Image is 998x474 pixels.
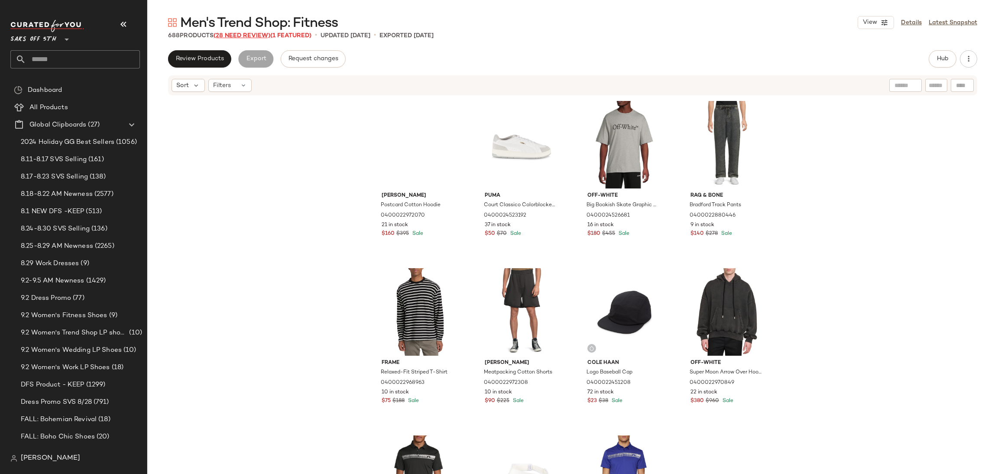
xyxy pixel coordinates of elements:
[288,55,338,62] span: Request changes
[84,276,106,286] span: (1429)
[168,50,231,68] button: Review Products
[690,379,734,387] span: 0400022970849
[21,293,71,303] span: 9.2 Dress Promo
[168,32,180,39] span: 688
[406,398,419,404] span: Sale
[690,192,764,200] span: rag & bone
[21,328,127,338] span: 9.2 Women's Trend Shop LP shoes
[321,31,370,40] p: updated [DATE]
[374,30,376,41] span: •
[127,328,142,338] span: (10)
[586,369,632,377] span: Logo Baseball Cap
[88,172,106,182] span: (138)
[93,241,114,251] span: (2265)
[21,453,80,464] span: [PERSON_NAME]
[858,16,894,29] button: View
[21,207,84,217] span: 8.1 NEW DFS -KEEP
[690,212,736,220] span: 0400022880446
[29,103,68,113] span: All Products
[21,380,84,390] span: DFS Product - KEEP
[706,230,718,238] span: $278
[214,32,270,39] span: (28 Need Review)
[929,50,956,68] button: Hub
[497,230,507,238] span: $70
[586,201,660,209] span: Big Bookish Skate Graphic Cotton Jersey T-Shirt
[485,389,512,396] span: 10 in stock
[509,231,521,237] span: Sale
[95,432,110,442] span: (20)
[690,389,717,396] span: 22 in stock
[929,18,977,27] a: Latest Snapshot
[375,268,462,356] img: 0400022968963_BLACKOFFWHITE
[73,449,87,459] span: (22)
[382,230,395,238] span: $160
[107,311,117,321] span: (9)
[587,397,597,405] span: $23
[599,397,608,405] span: $38
[84,380,106,390] span: (1299)
[381,212,425,220] span: 0400022972070
[580,101,667,188] img: 0400024526681_LIGHTGREY
[484,212,526,220] span: 0400024523192
[315,30,317,41] span: •
[382,397,391,405] span: $75
[382,221,408,229] span: 21 in stock
[580,268,667,356] img: 0400022451208_BLACK
[485,397,495,405] span: $90
[719,231,732,237] span: Sale
[602,230,615,238] span: $455
[122,345,136,355] span: (10)
[79,259,89,269] span: (9)
[90,224,107,234] span: (136)
[411,231,423,237] span: Sale
[690,201,741,209] span: Bradford Track Pants
[484,369,552,377] span: Meatpacking Cotton Shorts
[21,363,110,373] span: 9.2 Women's Work LP Shoes
[84,207,102,217] span: (513)
[684,268,771,356] img: 0400022970849_BLACKMULTI
[175,55,224,62] span: Review Products
[21,432,95,442] span: FALL: Boho Chic Shoes
[684,101,771,188] img: 0400022880446_GREY
[587,389,614,396] span: 72 in stock
[379,31,434,40] p: Exported [DATE]
[484,379,528,387] span: 0400022972308
[110,363,124,373] span: (18)
[168,31,311,40] div: Products
[93,189,113,199] span: (2577)
[21,397,92,407] span: Dress Promo SVS 8/28
[92,397,109,407] span: (791)
[478,101,565,188] img: 0400024523192
[589,346,594,351] img: svg%3e
[690,397,704,405] span: $380
[485,221,511,229] span: 37 in stock
[180,15,338,32] span: Men's Trend Shop: Fitness
[690,359,764,367] span: Off-White
[484,201,557,209] span: Court Classico Colorblocked Sneakers
[587,230,600,238] span: $180
[381,201,441,209] span: Postcard Cotton Hoodie
[690,230,704,238] span: $140
[587,221,614,229] span: 16 in stock
[21,415,97,425] span: FALL: Bohemian Revival
[485,192,558,200] span: Puma
[381,379,424,387] span: 0400022968963
[901,18,922,27] a: Details
[28,85,62,95] span: Dashboard
[168,18,177,27] img: svg%3e
[586,379,631,387] span: 0400022451208
[21,224,90,234] span: 8.24-8.30 SVS Selling
[587,359,661,367] span: Cole Haan
[511,398,524,404] span: Sale
[21,259,79,269] span: 8.29 Work Dresses
[587,192,661,200] span: Off-White
[270,32,311,39] span: (1 Featured)
[690,369,763,377] span: Super Moon Arrow Over Hoodie
[382,359,455,367] span: Frame
[86,120,100,130] span: (27)
[97,415,110,425] span: (18)
[706,397,719,405] span: $960
[21,137,114,147] span: 2024 Holiday GG Best Sellers
[382,389,409,396] span: 10 in stock
[396,230,409,238] span: $395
